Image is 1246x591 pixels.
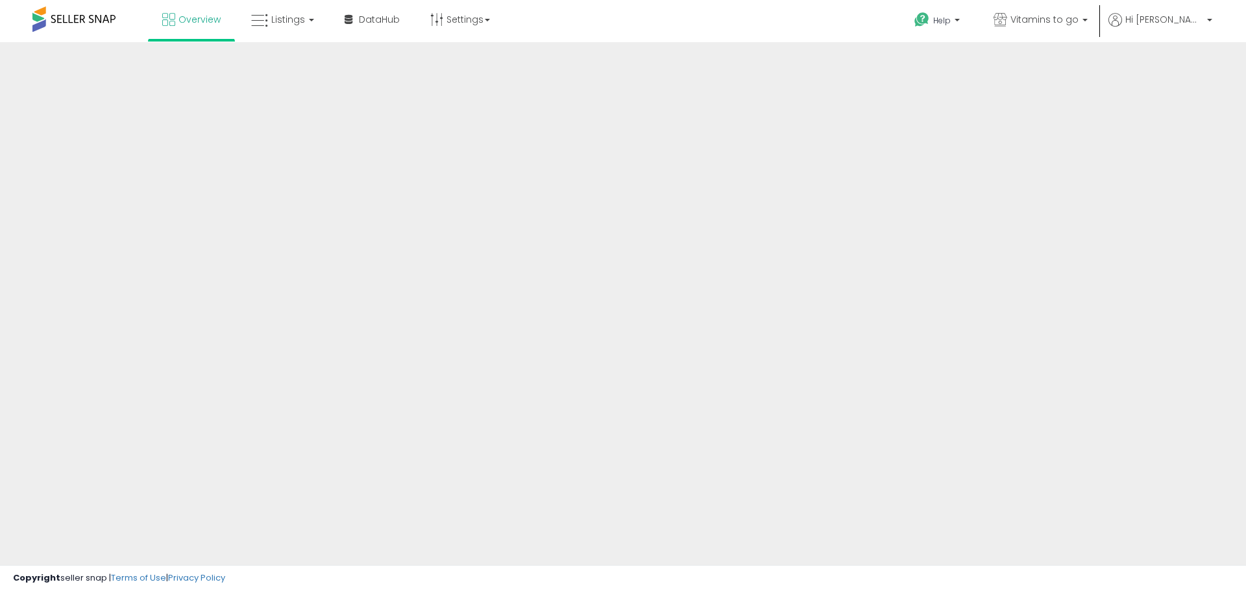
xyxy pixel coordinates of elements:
[271,13,305,26] span: Listings
[13,572,60,584] strong: Copyright
[168,572,225,584] a: Privacy Policy
[1108,13,1212,42] a: Hi [PERSON_NAME]
[13,572,225,585] div: seller snap | |
[111,572,166,584] a: Terms of Use
[914,12,930,28] i: Get Help
[904,2,973,42] a: Help
[178,13,221,26] span: Overview
[1010,13,1079,26] span: Vitamins to go
[359,13,400,26] span: DataHub
[1125,13,1203,26] span: Hi [PERSON_NAME]
[933,15,951,26] span: Help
